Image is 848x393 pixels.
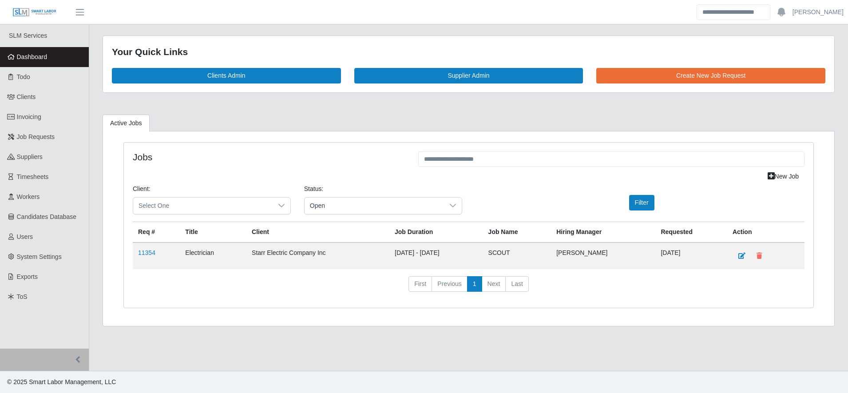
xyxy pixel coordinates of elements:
[483,242,551,269] td: SCOUT
[9,32,47,39] span: SLM Services
[103,115,150,132] a: Active Jobs
[596,68,825,83] a: Create New Job Request
[551,222,655,242] th: Hiring Manager
[17,253,62,260] span: System Settings
[655,242,727,269] td: [DATE]
[180,222,246,242] th: Title
[629,195,654,210] button: Filter
[17,153,43,160] span: Suppliers
[246,222,389,242] th: Client
[17,53,48,60] span: Dashboard
[112,45,825,59] div: Your Quick Links
[133,184,151,194] label: Client:
[133,151,405,163] h4: Jobs
[697,4,770,20] input: Search
[17,213,77,220] span: Candidates Database
[12,8,57,17] img: SLM Logo
[793,8,844,17] a: [PERSON_NAME]
[133,222,180,242] th: Req #
[17,273,38,280] span: Exports
[762,169,804,184] a: New Job
[655,222,727,242] th: Requested
[551,242,655,269] td: [PERSON_NAME]
[17,233,33,240] span: Users
[17,173,49,180] span: Timesheets
[17,293,28,300] span: ToS
[389,222,483,242] th: Job Duration
[354,68,583,83] a: Supplier Admin
[17,73,30,80] span: Todo
[727,222,804,242] th: Action
[180,242,246,269] td: Electrician
[389,242,483,269] td: [DATE] - [DATE]
[112,68,341,83] a: Clients Admin
[304,184,324,194] label: Status:
[17,93,36,100] span: Clients
[17,133,55,140] span: Job Requests
[7,378,116,385] span: © 2025 Smart Labor Management, LLC
[133,198,273,214] span: Select One
[138,249,155,256] a: 11354
[17,193,40,200] span: Workers
[467,276,482,292] a: 1
[305,198,444,214] span: Open
[246,242,389,269] td: Starr Electric Company Inc
[483,222,551,242] th: Job Name
[17,113,41,120] span: Invoicing
[133,276,804,299] nav: pagination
